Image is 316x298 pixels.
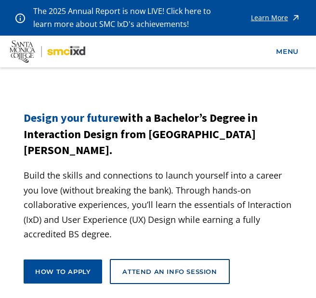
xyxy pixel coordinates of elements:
a: Attend an Info Session [110,259,229,284]
span: Design your future [24,110,119,125]
p: The 2025 Annual Report is now LIVE! Click here to learn more about SMC IxD's achievements! [33,5,226,31]
div: How to apply [35,267,91,276]
img: icon - information - alert [15,13,25,23]
div: Attend an Info Session [122,267,217,276]
img: icon - arrow - alert [291,5,301,31]
img: Santa Monica College - SMC IxD logo [10,40,85,63]
a: How to apply [24,259,102,284]
p: Build the skills and connections to launch yourself into a career you love (without breaking the ... [24,168,292,242]
a: Learn More [251,5,301,31]
h1: with a Bachelor’s Degree in Interaction Design from [GEOGRAPHIC_DATA][PERSON_NAME]. [24,110,292,158]
div: Learn More [251,14,288,21]
a: menu [271,43,303,61]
